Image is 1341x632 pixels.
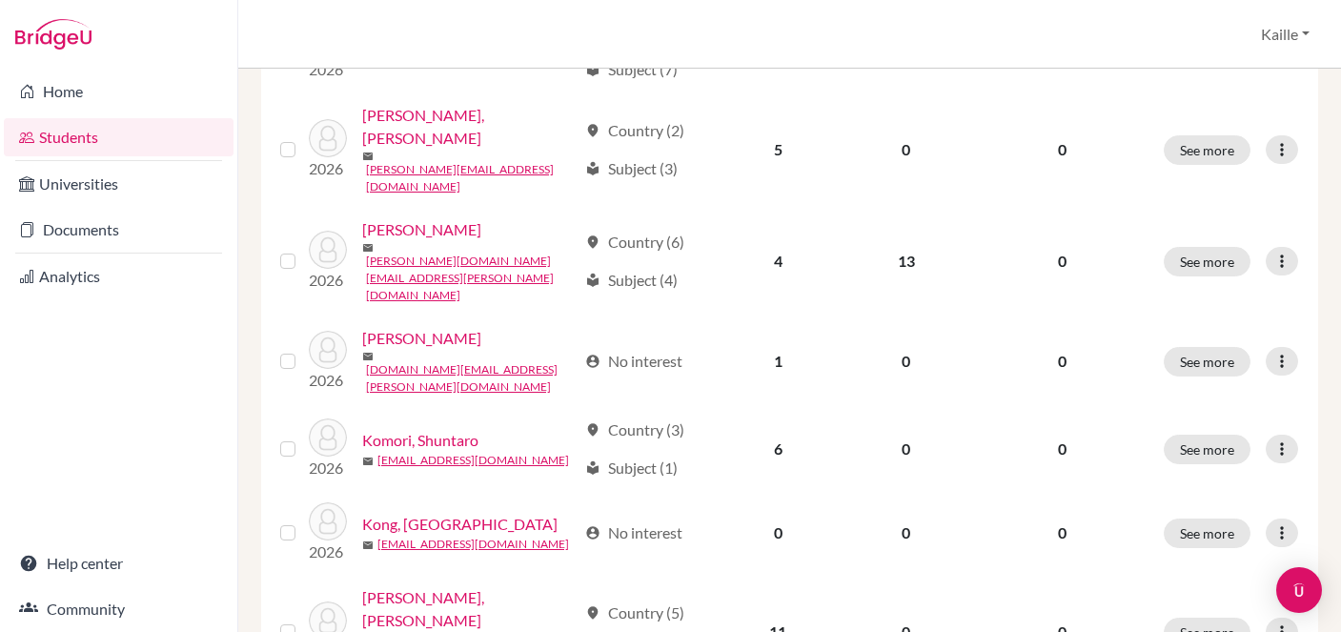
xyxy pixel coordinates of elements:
[585,161,600,176] span: local_library
[984,438,1141,460] p: 0
[585,350,682,373] div: No interest
[1164,435,1250,464] button: See more
[309,418,347,457] img: Komori, Shuntaro
[4,544,234,582] a: Help center
[309,231,347,269] img: Kim, Joseph
[585,422,600,438] span: location_on
[841,316,972,407] td: 0
[841,92,972,207] td: 0
[585,521,682,544] div: No interest
[4,211,234,249] a: Documents
[585,418,684,441] div: Country (3)
[585,525,600,540] span: account_circle
[309,58,347,81] p: 2026
[15,19,91,50] img: Bridge-U
[841,407,972,491] td: 0
[366,161,577,195] a: [PERSON_NAME][EMAIL_ADDRESS][DOMAIN_NAME]
[362,586,577,632] a: [PERSON_NAME], [PERSON_NAME]
[1164,519,1250,548] button: See more
[4,118,234,156] a: Students
[585,62,600,77] span: local_library
[377,452,569,469] a: [EMAIL_ADDRESS][DOMAIN_NAME]
[309,502,347,540] img: Kong, Canaan
[362,351,374,362] span: mail
[585,234,600,250] span: location_on
[984,138,1141,161] p: 0
[585,157,678,180] div: Subject (3)
[585,269,678,292] div: Subject (4)
[585,605,600,621] span: location_on
[716,491,841,575] td: 0
[716,92,841,207] td: 5
[309,540,347,563] p: 2026
[309,119,347,157] img: Kato, Maki
[1164,247,1250,276] button: See more
[4,590,234,628] a: Community
[309,157,347,180] p: 2026
[841,491,972,575] td: 0
[585,273,600,288] span: local_library
[309,269,347,292] p: 2026
[585,119,684,142] div: Country (2)
[1164,347,1250,377] button: See more
[716,407,841,491] td: 6
[362,327,481,350] a: [PERSON_NAME]
[4,72,234,111] a: Home
[362,57,374,69] span: mail
[585,354,600,369] span: account_circle
[716,316,841,407] td: 1
[377,536,569,553] a: [EMAIL_ADDRESS][DOMAIN_NAME]
[984,250,1141,273] p: 0
[366,253,577,304] a: [PERSON_NAME][DOMAIN_NAME][EMAIL_ADDRESS][PERSON_NAME][DOMAIN_NAME]
[1164,135,1250,165] button: See more
[309,457,347,479] p: 2026
[4,165,234,203] a: Universities
[585,231,684,254] div: Country (6)
[585,123,600,138] span: location_on
[1276,567,1322,613] div: Open Intercom Messenger
[585,457,678,479] div: Subject (1)
[716,207,841,316] td: 4
[309,369,347,392] p: 2026
[4,257,234,296] a: Analytics
[841,207,972,316] td: 13
[362,429,478,452] a: Komori, Shuntaro
[362,242,374,254] span: mail
[309,331,347,369] img: Kim, Mikang
[585,58,678,81] div: Subject (7)
[362,151,374,162] span: mail
[585,460,600,476] span: local_library
[362,513,558,536] a: Kong, [GEOGRAPHIC_DATA]
[366,361,577,396] a: [DOMAIN_NAME][EMAIL_ADDRESS][PERSON_NAME][DOMAIN_NAME]
[362,104,577,150] a: [PERSON_NAME], [PERSON_NAME]
[362,218,481,241] a: [PERSON_NAME]
[362,456,374,467] span: mail
[984,521,1141,544] p: 0
[1252,16,1318,52] button: Kaille
[984,350,1141,373] p: 0
[362,540,374,551] span: mail
[585,601,684,624] div: Country (5)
